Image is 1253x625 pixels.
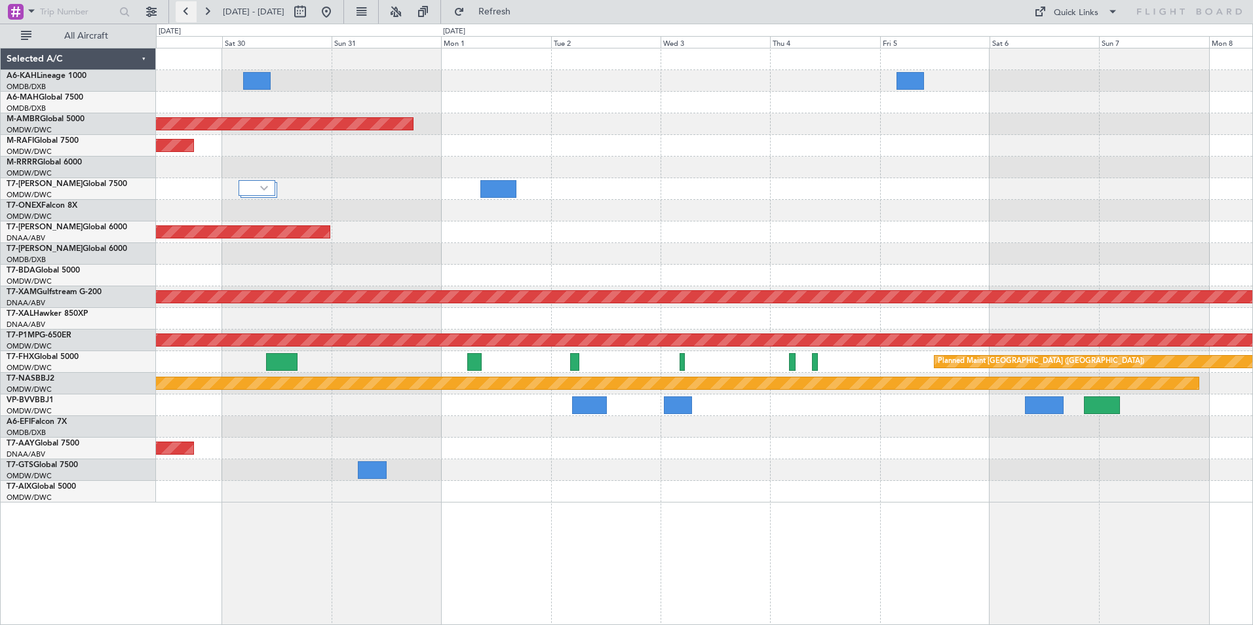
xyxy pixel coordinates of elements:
span: T7-NAS [7,375,35,383]
div: Quick Links [1054,7,1098,20]
span: T7-[PERSON_NAME] [7,223,83,231]
div: Sun 31 [332,36,441,48]
a: A6-MAHGlobal 7500 [7,94,83,102]
span: T7-[PERSON_NAME] [7,180,83,188]
a: T7-AIXGlobal 5000 [7,483,76,491]
span: T7-P1MP [7,331,39,339]
a: M-RRRRGlobal 6000 [7,159,82,166]
a: OMDW/DWC [7,493,52,502]
span: T7-GTS [7,461,33,469]
a: OMDW/DWC [7,385,52,394]
a: OMDW/DWC [7,212,52,221]
span: T7-XAM [7,288,37,296]
span: T7-AAY [7,440,35,447]
a: OMDB/DXB [7,82,46,92]
a: DNAA/ABV [7,233,45,243]
a: DNAA/ABV [7,320,45,330]
span: T7-XAL [7,310,33,318]
div: Wed 3 [661,36,770,48]
a: T7-AAYGlobal 7500 [7,440,79,447]
a: T7-XAMGulfstream G-200 [7,288,102,296]
a: OMDB/DXB [7,104,46,113]
a: T7-[PERSON_NAME]Global 6000 [7,245,127,253]
span: Refresh [467,7,522,16]
span: M-RRRR [7,159,37,166]
span: T7-AIX [7,483,31,491]
a: OMDW/DWC [7,125,52,135]
button: Quick Links [1028,1,1125,22]
div: Sat 30 [222,36,332,48]
span: A6-KAH [7,72,37,80]
span: M-AMBR [7,115,40,123]
a: T7-GTSGlobal 7500 [7,461,78,469]
a: DNAA/ABV [7,298,45,308]
img: arrow-gray.svg [260,185,268,191]
a: OMDW/DWC [7,363,52,373]
a: M-AMBRGlobal 5000 [7,115,85,123]
div: Planned Maint [GEOGRAPHIC_DATA] ([GEOGRAPHIC_DATA]) [938,352,1144,371]
a: A6-KAHLineage 1000 [7,72,87,80]
input: Trip Number [40,2,115,22]
a: OMDW/DWC [7,147,52,157]
span: A6-MAH [7,94,39,102]
a: VP-BVVBBJ1 [7,396,54,404]
div: Fri 5 [880,36,990,48]
a: A6-EFIFalcon 7X [7,418,67,426]
a: OMDW/DWC [7,190,52,200]
div: Sat 6 [990,36,1099,48]
a: T7-BDAGlobal 5000 [7,267,80,275]
a: OMDW/DWC [7,341,52,351]
a: T7-P1MPG-650ER [7,331,71,339]
a: T7-FHXGlobal 5000 [7,353,79,361]
span: T7-ONEX [7,202,41,210]
span: A6-EFI [7,418,31,426]
span: T7-FHX [7,353,34,361]
span: All Aircraft [34,31,138,41]
span: T7-BDA [7,267,35,275]
div: Tue 2 [551,36,661,48]
span: M-RAFI [7,137,34,145]
a: OMDB/DXB [7,428,46,438]
div: Thu 4 [770,36,879,48]
a: T7-ONEXFalcon 8X [7,202,77,210]
a: T7-[PERSON_NAME]Global 6000 [7,223,127,231]
a: OMDW/DWC [7,168,52,178]
span: T7-[PERSON_NAME] [7,245,83,253]
div: Fri 29 [112,36,222,48]
span: VP-BVV [7,396,35,404]
div: [DATE] [159,26,181,37]
a: OMDW/DWC [7,406,52,416]
a: M-RAFIGlobal 7500 [7,137,79,145]
a: OMDW/DWC [7,471,52,481]
div: [DATE] [443,26,465,37]
div: Sun 7 [1099,36,1208,48]
button: Refresh [448,1,526,22]
a: OMDB/DXB [7,255,46,265]
button: All Aircraft [14,26,142,47]
a: T7-[PERSON_NAME]Global 7500 [7,180,127,188]
a: DNAA/ABV [7,449,45,459]
span: [DATE] - [DATE] [223,6,284,18]
a: T7-NASBBJ2 [7,375,54,383]
a: OMDW/DWC [7,276,52,286]
div: Mon 1 [441,36,550,48]
a: T7-XALHawker 850XP [7,310,88,318]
